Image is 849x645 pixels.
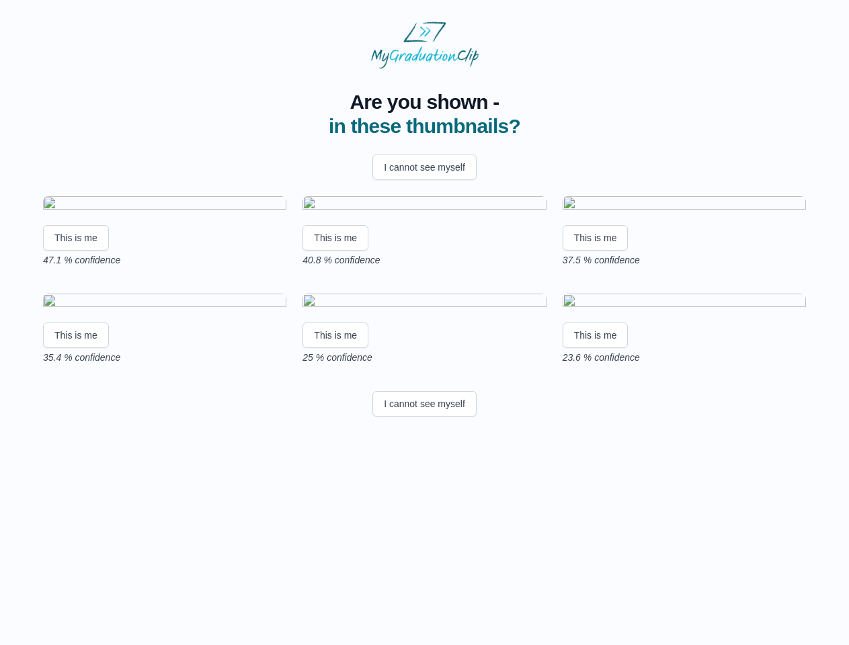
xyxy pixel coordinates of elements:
button: This is me [563,322,629,348]
img: b7d370975716a84c086dbb55f3d45ea6f89c87eb.gif [302,294,546,312]
span: in these thumbnails? [329,115,520,137]
button: This is me [302,322,368,348]
img: f0f2d87b7ac7be38bbe2d285b1e18d293ad1e62d.gif [43,196,286,214]
button: This is me [563,225,629,251]
img: 44294094eeb0f6829b29d2141158eaf353fc354d.gif [43,294,286,312]
p: 40.8 % confidence [302,253,546,267]
button: I cannot see myself [372,155,477,180]
span: Are you shown - [329,90,520,114]
p: 23.6 % confidence [563,351,806,364]
p: 25 % confidence [302,351,546,364]
button: This is me [43,225,109,251]
img: 673d20fbe993fdc7d209e77d3bab4d8b51ef581f.gif [302,196,546,214]
img: MyGraduationClip [371,21,479,69]
img: c8108c86343addd83c29acde1afb4c3e1f43f765.gif [563,294,806,312]
img: eb2f0e075c86c05f673910eb009b529769c67ef7.gif [563,196,806,214]
p: 37.5 % confidence [563,253,806,267]
p: 47.1 % confidence [43,253,286,267]
button: This is me [302,225,368,251]
p: 35.4 % confidence [43,351,286,364]
button: I cannot see myself [372,391,477,417]
button: This is me [43,322,109,348]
